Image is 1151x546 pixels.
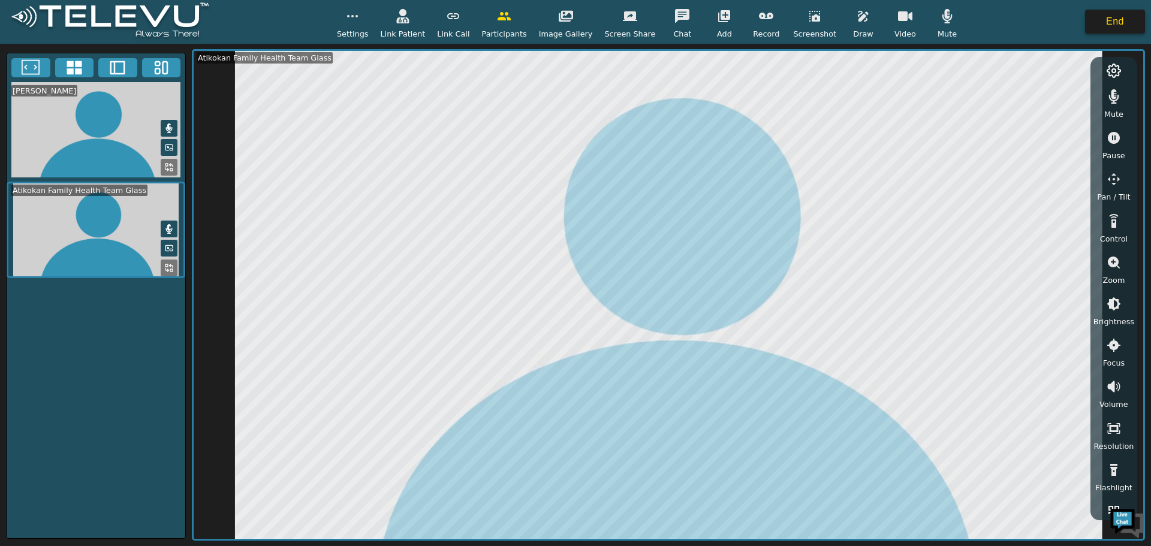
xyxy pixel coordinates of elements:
span: Resolution [1093,441,1134,452]
img: Chat Widget [1109,504,1145,540]
span: Link Call [437,28,469,40]
span: Screen Share [604,28,655,40]
span: Link Patient [380,28,425,40]
button: Mute [161,120,177,137]
span: Image Gallery [539,28,593,40]
button: Fullscreen [11,58,50,77]
span: Draw [853,28,873,40]
span: Chat [673,28,691,40]
span: We're online! [70,151,165,272]
button: Replace Feed [161,260,177,276]
span: Pause [1102,150,1125,161]
span: Flashlight [1095,482,1132,493]
span: Mute [1104,108,1123,120]
span: Zoom [1102,274,1125,286]
span: Video [894,28,916,40]
span: Add [717,28,732,40]
span: Volume [1099,399,1128,410]
span: Participants [481,28,526,40]
span: Pan / Tilt [1097,191,1130,203]
span: Control [1100,233,1128,245]
span: Mute [938,28,957,40]
button: Replace Feed [161,159,177,176]
span: Brightness [1093,316,1134,327]
button: Picture in Picture [161,139,177,156]
span: Settings [337,28,369,40]
button: Picture in Picture [161,240,177,257]
button: 4x4 [55,58,94,77]
div: Chat with us now [62,63,201,79]
button: Mute [161,221,177,237]
span: Record [753,28,779,40]
button: Three Window Medium [142,58,181,77]
div: Atikokan Family Health Team Glass [11,185,147,196]
img: d_736959983_company_1615157101543_736959983 [20,56,50,86]
div: Atikokan Family Health Team Glass [197,52,333,64]
button: Two Window Medium [98,58,137,77]
div: Minimize live chat window [197,6,225,35]
textarea: Type your message and hit 'Enter' [6,327,228,369]
span: Screenshot [793,28,836,40]
span: Focus [1103,357,1125,369]
button: End [1085,10,1145,34]
div: [PERSON_NAME] [11,85,77,96]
